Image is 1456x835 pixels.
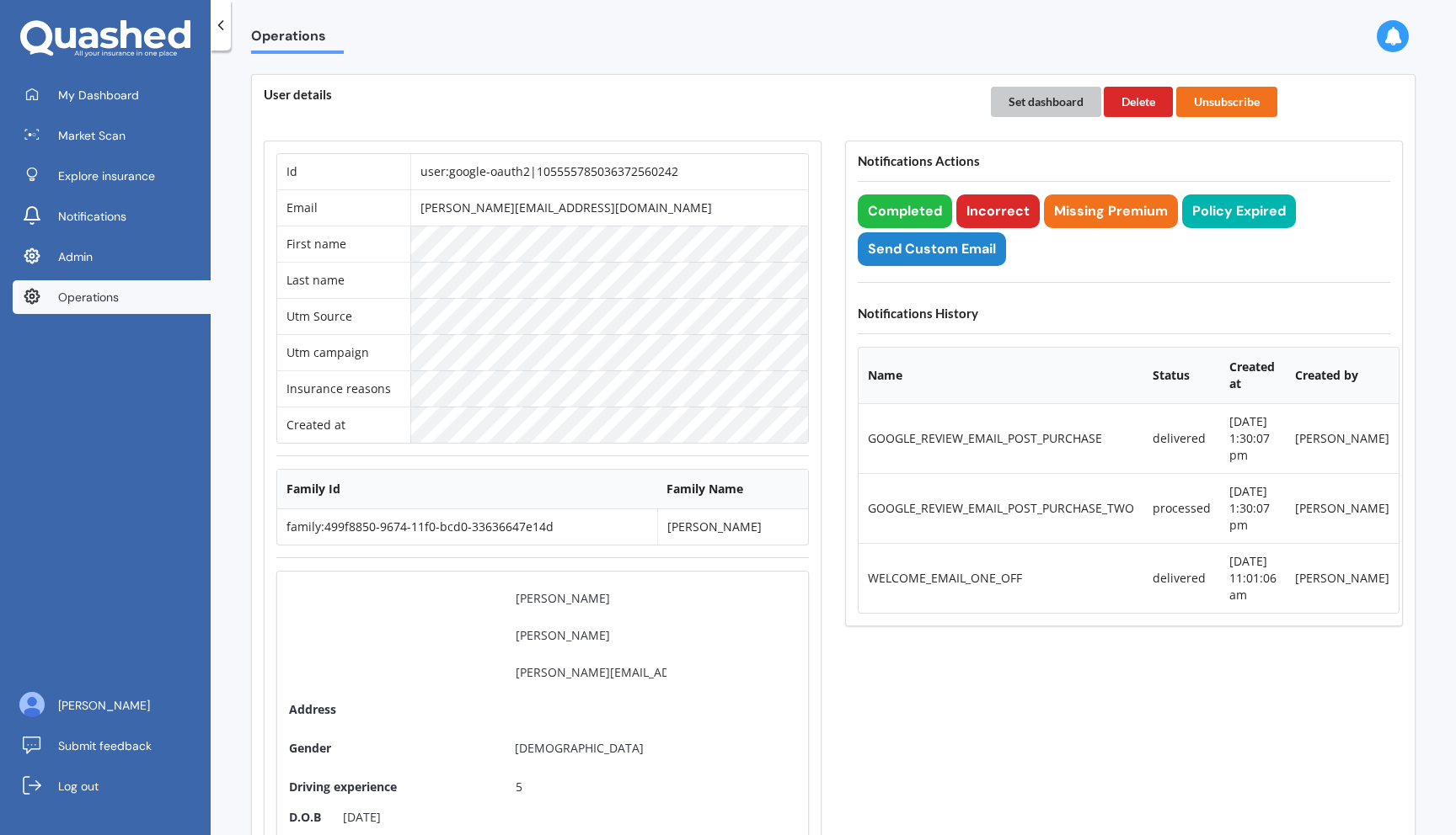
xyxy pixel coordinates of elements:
[289,740,331,756] span: Gender
[19,692,45,717] img: ALV-UjU6YHOUIM1AGx_4vxbOkaOq-1eqc8a3URkVIJkc_iWYmQ98kTe7fc9QMVOBV43MoXmOPfWPN7JjnmUwLuIGKVePaQgPQ...
[1286,348,1399,404] th: Created by
[410,154,808,189] td: user:google-oauth2|105555785036372560242
[858,232,1006,266] button: Send Custom Email
[289,779,492,795] span: Driving experience
[13,769,211,803] a: Log out
[13,119,211,152] a: Market Scan
[1220,404,1286,473] td: [DATE] 1:30:07 pm
[58,737,152,754] span: Submit feedback
[58,127,126,144] span: Market Scan
[1182,194,1296,228] button: Policy Expired
[277,509,657,545] td: family:499f8850-9674-11f0-bcd0-33636647e14d
[277,470,657,509] th: Family Id
[13,729,211,763] a: Submit feedback
[13,689,211,722] a: [PERSON_NAME]
[58,248,93,265] span: Admin
[1220,473,1286,543] td: [DATE] 1:30:07 pm
[277,154,410,189] td: Id
[657,470,808,509] th: Family Name
[13,78,211,112] a: My Dashboard
[1143,543,1220,613] td: delivered
[1104,87,1173,117] button: Delete
[956,194,1040,228] button: Incorrect
[58,289,119,306] span: Operations
[277,334,410,370] td: Utm campaign
[13,280,211,314] a: Operations
[58,168,155,184] span: Explore insurance
[264,87,967,103] h4: User details
[277,262,410,298] td: Last name
[289,809,321,826] div: D.O.B
[58,697,150,714] span: [PERSON_NAME]
[1286,404,1399,473] td: [PERSON_NAME]
[329,809,394,826] div: [DATE]
[13,240,211,274] a: Admin
[1220,348,1286,404] th: Created at
[858,194,952,228] button: Completed
[277,189,410,226] td: Email
[859,473,1143,543] td: GOOGLE_REVIEW_EMAIL_POST_PURCHASE_TWO
[1220,543,1286,613] td: [DATE] 11:01:06 am
[858,306,1390,322] h4: Notifications History
[859,404,1143,473] td: GOOGLE_REVIEW_EMAIL_POST_PURCHASE
[13,199,211,233] a: Notifications
[1143,348,1220,404] th: Status
[1143,473,1220,543] td: processed
[251,28,344,51] span: Operations
[859,543,1143,613] td: WELCOME_EMAIL_ONE_OFF
[58,87,139,104] span: My Dashboard
[410,189,808,226] td: [PERSON_NAME][EMAIL_ADDRESS][DOMAIN_NAME]
[289,701,492,718] span: Address
[277,226,410,262] td: First name
[1044,194,1178,228] button: Missing Premium
[277,407,410,443] td: Created at
[277,298,410,334] td: Utm Source
[13,159,211,193] a: Explore insurance
[859,348,1143,404] th: Name
[500,694,682,725] input: Address
[58,778,99,795] span: Log out
[858,153,1390,169] h4: Notifications Actions
[1286,543,1399,613] td: [PERSON_NAME]
[1286,473,1399,543] td: [PERSON_NAME]
[991,87,1101,117] button: Set dashboard
[500,772,682,802] input: Driving experience
[1143,404,1220,473] td: delivered
[657,509,808,545] td: [PERSON_NAME]
[277,370,410,407] td: Insurance reasons
[58,208,126,225] span: Notifications
[1176,87,1277,117] button: Unsubscribe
